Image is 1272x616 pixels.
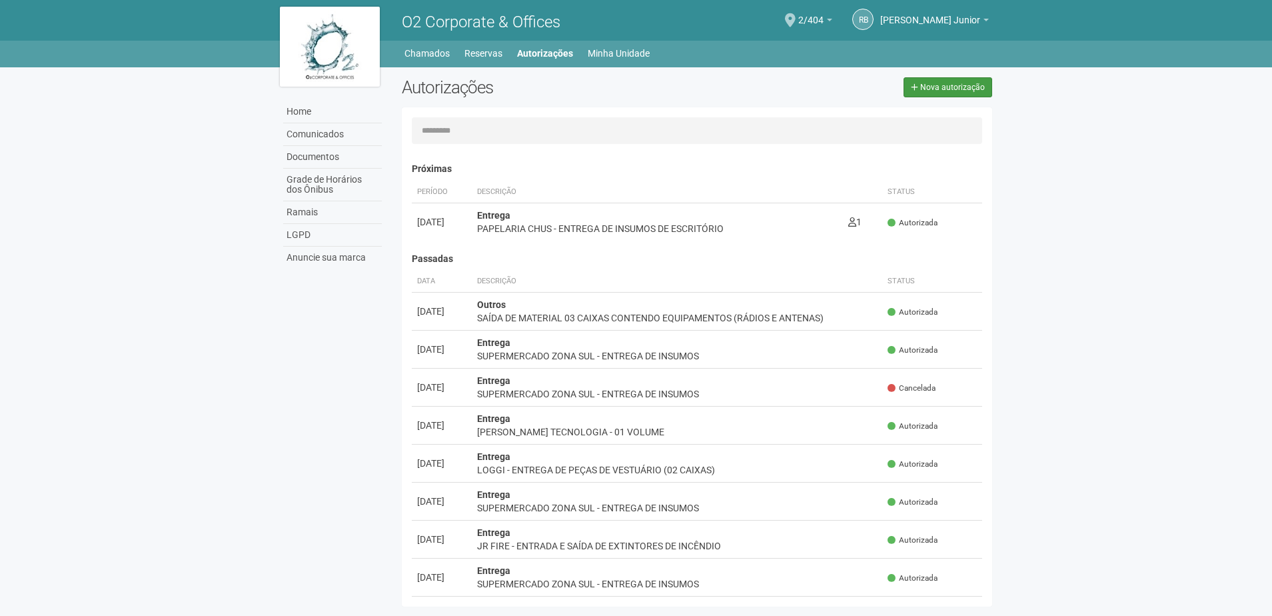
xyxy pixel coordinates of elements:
th: Data [412,271,472,293]
div: SUPERMERCADO ZONA SUL - ENTREGA DE INSUMOS [477,501,878,515]
span: Nova autorização [920,83,985,92]
a: Grade de Horários dos Ônibus [283,169,382,201]
span: Autorizada [888,573,938,584]
span: Cancelada [888,383,936,394]
th: Descrição [472,271,883,293]
a: Documentos [283,146,382,169]
span: Raul Barrozo da Motta Junior [880,2,980,25]
strong: Entrega [477,210,510,221]
a: Home [283,101,382,123]
a: 2/404 [798,17,832,27]
strong: Entrega [477,337,510,348]
strong: Entrega [477,413,510,424]
div: [DATE] [417,305,466,318]
div: LOGGI - ENTREGA DE PEÇAS DE VESTUÁRIO (02 CAIXAS) [477,463,878,477]
div: [DATE] [417,381,466,394]
div: [DATE] [417,215,466,229]
a: Reservas [464,44,502,63]
strong: Entrega [477,489,510,500]
span: Autorizada [888,217,938,229]
div: [PERSON_NAME] TECNOLOGIA - 01 VOLUME [477,425,878,439]
div: SUPERMERCADO ZONA SUL - ENTREGA DE INSUMOS [477,349,878,363]
a: Chamados [404,44,450,63]
div: [DATE] [417,343,466,356]
a: Nova autorização [904,77,992,97]
div: [DATE] [417,495,466,508]
strong: Outros [477,299,506,310]
div: [DATE] [417,419,466,432]
th: Descrição [472,181,843,203]
span: 1 [848,217,862,227]
strong: Entrega [477,375,510,386]
th: Período [412,181,472,203]
th: Status [882,181,982,203]
a: Anuncie sua marca [283,247,382,269]
div: [DATE] [417,457,466,470]
span: O2 Corporate & Offices [402,13,560,31]
a: LGPD [283,224,382,247]
a: RB [852,9,874,30]
a: Ramais [283,201,382,224]
div: JR FIRE - ENTRADA E SAÍDA DE EXTINTORES DE INCÊNDIO [477,539,878,553]
span: Autorizada [888,421,938,432]
strong: Entrega [477,565,510,576]
a: [PERSON_NAME] Junior [880,17,989,27]
span: Autorizada [888,497,938,508]
a: Autorizações [517,44,573,63]
th: Status [882,271,982,293]
div: SUPERMERCADO ZONA SUL - ENTREGA DE INSUMOS [477,387,878,401]
a: Comunicados [283,123,382,146]
div: SUPERMERCADO ZONA SUL - ENTREGA DE INSUMOS [477,577,878,591]
div: SAÍDA DE MATERIAL 03 CAIXAS CONTENDO EQUIPAMENTOS (RÁDIOS E ANTENAS) [477,311,878,325]
a: Minha Unidade [588,44,650,63]
strong: Entrega [477,451,510,462]
div: [DATE] [417,533,466,546]
h4: Passadas [412,254,983,264]
h4: Próximas [412,164,983,174]
span: Autorizada [888,345,938,356]
span: 2/404 [798,2,824,25]
div: PAPELARIA CHUS - ENTREGA DE INSUMOS DE ESCRITÓRIO [477,222,838,235]
span: Autorizada [888,535,938,546]
span: Autorizada [888,307,938,318]
div: [DATE] [417,571,466,584]
h2: Autorizações [402,77,687,97]
span: Autorizada [888,459,938,470]
img: logo.jpg [280,7,380,87]
strong: Entrega [477,527,510,538]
